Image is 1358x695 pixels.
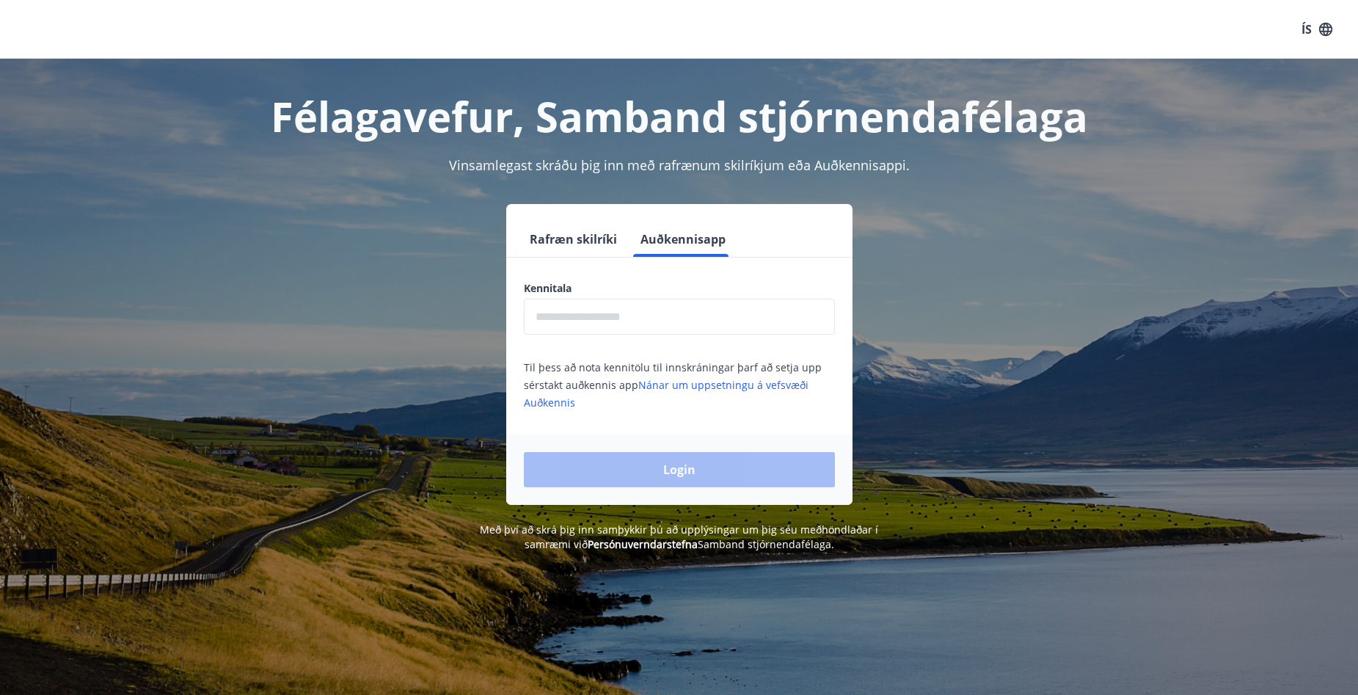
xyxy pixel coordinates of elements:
button: Auðkennisapp [635,222,731,257]
span: Með því að skrá þig inn samþykkir þú að upplýsingar um þig séu meðhöndlaðar í samræmi við Samband... [480,523,878,551]
button: ÍS [1293,16,1340,43]
span: Vinsamlegast skráðu þig inn með rafrænum skilríkjum eða Auðkennisappi. [449,156,910,174]
span: Til þess að nota kennitölu til innskráningar þarf að setja upp sérstakt auðkennis app [524,360,822,410]
h1: Félagavefur, Samband stjórnendafélaga [169,88,1190,144]
a: Nánar um uppsetningu á vefsvæði Auðkennis [524,378,808,410]
a: Persónuverndarstefna [588,537,698,551]
button: Rafræn skilríki [524,222,623,257]
label: Kennitala [524,281,835,296]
